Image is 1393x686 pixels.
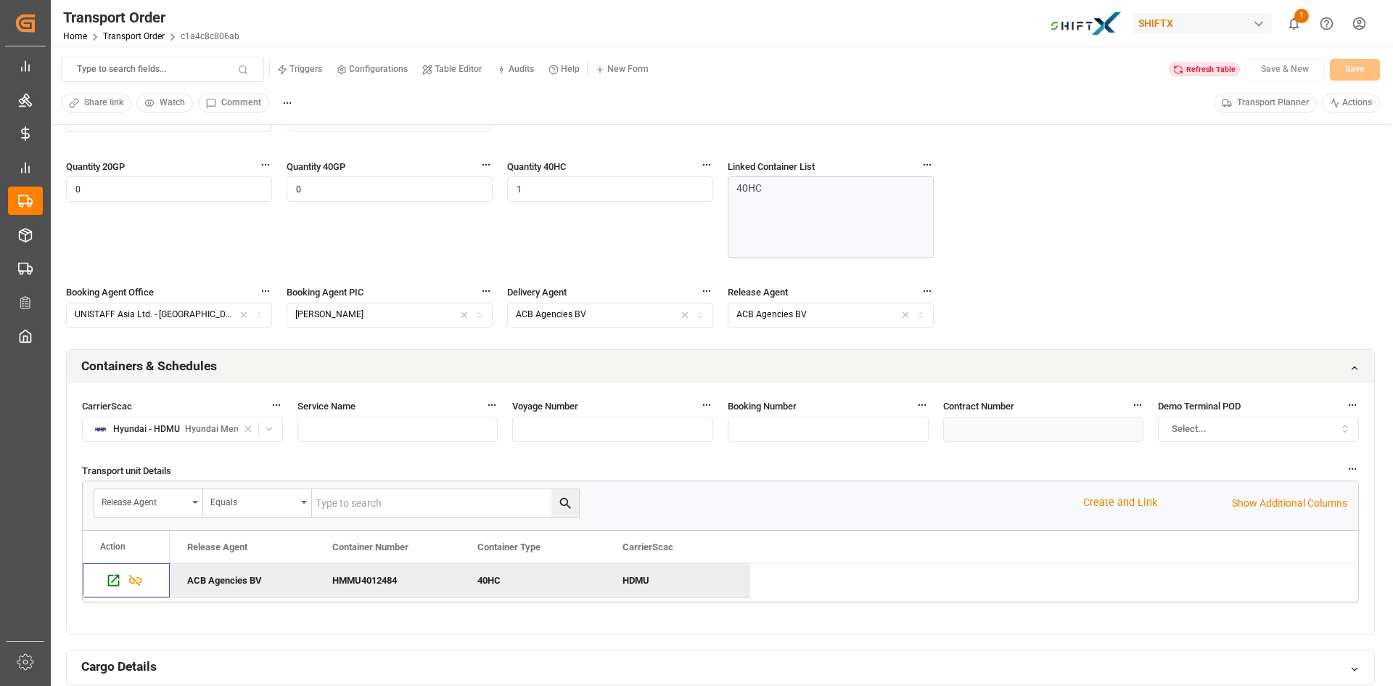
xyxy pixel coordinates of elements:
span: Comment [221,97,261,110]
div: HDMU [605,563,750,597]
span: Contract Number [943,399,1014,414]
div: UNISTAFF Asia Ltd. - [GEOGRAPHIC_DATA] [75,309,234,322]
span: Transport Planner [1237,97,1309,110]
span: Select... [1172,422,1207,436]
button: Transport Planner [1214,94,1317,113]
div: Equals [210,492,296,509]
button: Configurations [329,59,415,81]
button: Audits [489,59,541,81]
span: Booking Agent Office [66,285,154,300]
span: Demo Terminal POD [1158,399,1241,414]
small: Audits [509,65,534,73]
button: show 1 new notifications [1278,7,1310,40]
button: search button [551,489,579,517]
button: Table Editor [415,59,489,81]
span: CarrierScac [622,542,673,552]
small: New Form [607,65,649,73]
h2: Cargo Details [81,658,157,676]
button: SHIFTX [1133,9,1278,37]
div: HMMU4012484 [315,563,460,597]
span: Booking Number [728,399,797,414]
button: Actions [1322,94,1381,113]
div: ACB Agencies BV [170,563,315,597]
div: SHIFTX [1133,13,1272,34]
span: Share link [84,97,123,110]
div: Refresh Table [1169,62,1240,77]
small: Configurations [349,65,408,73]
span: Container Number [332,542,408,552]
a: Transport Order [103,31,165,41]
button: Type to search fields... [61,57,264,82]
img: country [93,422,108,437]
span: Release Agent [187,542,247,552]
span: Linked Container List [728,159,815,174]
span: CarrierScac [82,399,132,414]
span: Release Agent [728,285,788,300]
button: Comment [198,94,269,113]
button: open menu [94,489,203,517]
div: Release Agent [102,492,187,509]
button: Help [541,59,587,81]
span: Quantity 20GP [66,159,125,174]
button: open menu [203,489,312,517]
div: [PERSON_NAME] [295,309,363,322]
span: Delivery Agent [507,285,567,300]
small: Triggers [289,65,322,73]
div: Transport Order [63,7,239,28]
div: Create and Link [1083,495,1157,511]
div: 40HC [477,564,588,597]
div: Press SPACE to deselect this row. [170,563,750,598]
div: ACB Agencies BV [516,309,586,322]
small: Table Editor [435,65,482,73]
img: Bildschirmfoto%202024-11-13%20um%2009.31.44.png_1731487080.png [1050,11,1122,36]
small: Hyundai Merchant Marine [DOMAIN_NAME]. [185,425,361,433]
span: Quantity 40HC [507,159,566,174]
button: Watch [136,94,193,113]
span: Container Type [477,542,541,552]
span: Quantity 40GP [287,159,345,174]
div: Press SPACE to deselect this row. [83,563,170,598]
button: Triggers [270,59,329,81]
p: Show Additional Columns [1232,496,1347,511]
input: Type to search [312,489,579,517]
button: countryHyundai - HDMUHyundai Merchant Marine [DOMAIN_NAME]. [82,417,283,442]
span: Transport unit Details [82,463,171,478]
button: New Form [588,59,656,81]
span: 1 [1294,9,1309,23]
span: Booking Agent PIC [287,285,363,300]
button: Share link [61,94,131,113]
span: Service Name [297,399,356,414]
span: Watch [160,97,185,110]
small: Hyundai - HDMU [113,425,180,433]
p: Type to search fields... [77,63,166,76]
a: Home [63,31,87,41]
span: Voyage Number [512,399,578,414]
small: Help [561,65,580,73]
h2: Containers & Schedules [81,357,217,375]
div: 40HC [736,181,920,196]
div: Action [100,542,126,552]
button: Help Center [1310,7,1343,40]
div: ACB Agencies BV [736,309,807,322]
